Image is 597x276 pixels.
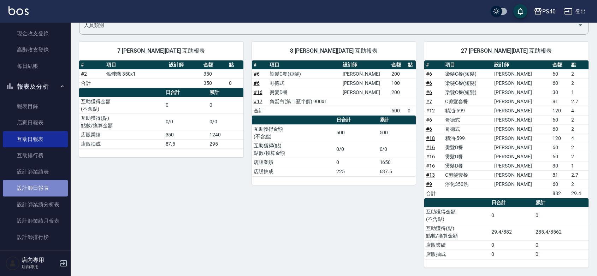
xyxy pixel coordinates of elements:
td: 29.4 [569,189,589,198]
td: 燙髮D餐 [268,88,341,97]
td: 店販抽成 [79,139,164,148]
td: 互助獲得(點) 點數/換算金額 [79,113,164,130]
td: 燙髮D餐 [443,152,492,161]
a: #16 [426,163,435,169]
a: 設計師業績分析表 [3,196,68,213]
td: 60 [551,78,570,88]
td: 1650 [378,158,416,167]
th: 點 [569,60,589,70]
th: # [79,60,105,70]
td: 120 [551,134,570,143]
a: 設計師業績表 [3,164,68,180]
th: 項目 [268,60,341,70]
td: 200 [390,88,406,97]
p: 店內專用 [22,264,58,270]
th: 項目 [443,60,492,70]
a: #6 [426,80,432,86]
td: 0 [164,97,208,113]
td: 2 [569,180,589,189]
td: 合計 [252,106,268,115]
td: 0 [490,207,534,224]
td: 81 [551,97,570,106]
td: 互助獲得(點) 點數/換算金額 [252,141,335,158]
td: 染髮C餐(短髮) [443,78,492,88]
td: [PERSON_NAME] [492,124,551,134]
td: 60 [551,180,570,189]
td: [PERSON_NAME] [492,115,551,124]
td: 350 [202,78,227,88]
td: 60 [551,124,570,134]
td: 295 [208,139,243,148]
a: 互助排行榜 [3,147,68,164]
h5: 店內專用 [22,257,58,264]
td: 2.7 [569,170,589,180]
td: 350 [202,69,227,78]
td: 互助獲得金額 (不含點) [79,97,164,113]
td: 120 [551,106,570,115]
td: 精油-599 [443,106,492,115]
th: 累計 [534,198,589,207]
td: 店販業績 [79,130,164,139]
a: 報表目錄 [3,98,68,114]
a: #17 [254,99,262,104]
td: [PERSON_NAME] [492,152,551,161]
th: 日合計 [490,198,534,207]
td: 0/0 [164,113,208,130]
td: 30 [551,161,570,170]
td: 500 [335,124,378,141]
a: 設計師日報表 [3,180,68,196]
td: 淨化350洗 [443,180,492,189]
td: 1 [569,161,589,170]
a: #6 [426,126,432,132]
span: 7 [PERSON_NAME][DATE] 互助報表 [88,47,235,54]
td: 2 [569,124,589,134]
td: 60 [551,143,570,152]
td: C剪髮套餐 [443,170,492,180]
a: 現金收支登錄 [3,25,68,42]
th: 項目 [105,60,167,70]
a: #9 [426,181,432,187]
th: 日合計 [335,116,378,125]
td: [PERSON_NAME] [492,78,551,88]
button: save [513,4,527,18]
td: [PERSON_NAME] [492,161,551,170]
td: 60 [551,115,570,124]
td: 燙髮D餐 [443,143,492,152]
td: 2 [569,115,589,124]
td: [PERSON_NAME] [492,180,551,189]
a: 設計師業績月報表 [3,213,68,229]
td: 染髮C餐(短髮) [443,88,492,97]
td: 0 [534,249,589,259]
td: 200 [390,69,406,78]
td: [PERSON_NAME] [492,88,551,97]
td: 合計 [79,78,105,88]
td: 29.4/882 [490,224,534,240]
img: Logo [8,6,29,15]
img: Person [6,256,20,270]
table: a dense table [79,88,243,149]
a: #7 [426,99,432,104]
td: 0 [490,249,534,259]
td: 882 [551,189,570,198]
td: C剪髮套餐 [443,97,492,106]
td: 0 [335,158,378,167]
div: PS40 [542,7,556,16]
th: 累計 [208,88,243,97]
td: 合計 [424,189,443,198]
td: 燙髮D餐 [443,161,492,170]
table: a dense table [424,60,589,198]
td: 60 [551,69,570,78]
th: 金額 [202,60,227,70]
td: 100 [390,78,406,88]
a: #12 [426,108,435,113]
td: 精油-599 [443,134,492,143]
td: [PERSON_NAME] [492,69,551,78]
a: 高階收支登錄 [3,42,68,58]
a: #18 [426,135,435,141]
td: 0/0 [335,141,378,158]
a: #6 [426,71,432,77]
td: 4 [569,134,589,143]
th: # [252,60,268,70]
td: 0 [406,106,416,115]
td: [PERSON_NAME] [492,170,551,180]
